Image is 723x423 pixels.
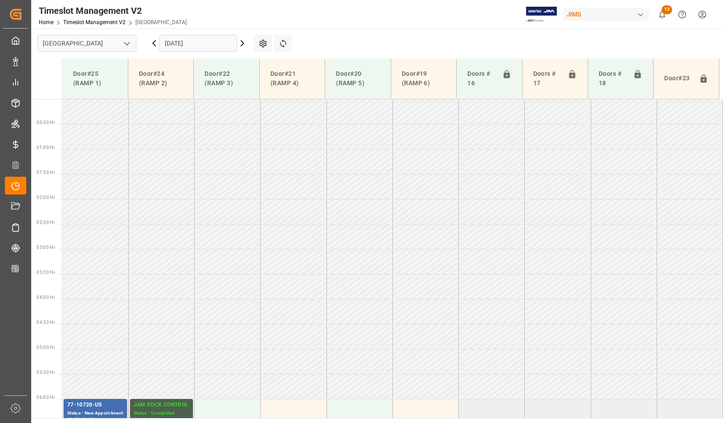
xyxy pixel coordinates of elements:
div: - [147,417,148,421]
a: Timeslot Management V2 [63,19,126,25]
input: DD-MM-YYYY [159,35,237,52]
div: Timeslot Management V2 [39,4,187,17]
span: 03:30 Hr [37,270,55,275]
input: Type to search/select [37,35,136,52]
div: Door#20 (RAMP 5) [332,66,383,91]
span: 05:00 Hr [37,345,55,350]
span: 13 [662,5,672,14]
span: 01:30 Hr [37,170,55,175]
span: 04:00 Hr [37,295,55,300]
div: 06:30 [82,417,94,421]
button: JIMS [563,6,652,23]
img: Exertis%20JAM%20-%20Email%20Logo.jpg_1722504956.jpg [526,7,557,22]
span: 04:30 Hr [37,320,55,325]
div: Door#19 (RAMP 6) [398,66,449,91]
span: 01:00 Hr [37,145,55,150]
button: show 13 new notifications [652,4,672,25]
div: Door#23 [661,70,695,87]
div: Status - New Appointment [67,410,123,417]
span: 03:00 Hr [37,245,55,250]
span: 02:00 Hr [37,195,55,200]
span: 02:30 Hr [37,220,55,225]
a: Home [39,19,53,25]
div: Door#21 (RAMP 4) [267,66,318,91]
span: 00:30 Hr [37,120,55,125]
div: Door#24 (RAMP 2) [135,66,186,91]
div: Status - Completed [134,410,189,417]
div: JIMS [563,8,649,21]
span: 05:30 Hr [37,370,55,375]
div: 77-10720-US [67,401,123,410]
div: 06:00 [134,417,147,421]
div: 12:00 [148,417,161,421]
div: - [80,417,82,421]
div: Door#22 (RAMP 3) [201,66,252,91]
div: Door#25 (RAMP 1) [69,66,121,91]
button: Help Center [672,4,692,25]
span: 06:00 Hr [37,395,55,400]
div: Doors # 18 [595,66,629,91]
div: Doors # 17 [530,66,564,91]
button: open menu [120,37,133,50]
div: 06:00 [67,417,80,421]
div: JAM DOCK CONTROL [134,401,189,410]
div: Doors # 16 [464,66,498,91]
